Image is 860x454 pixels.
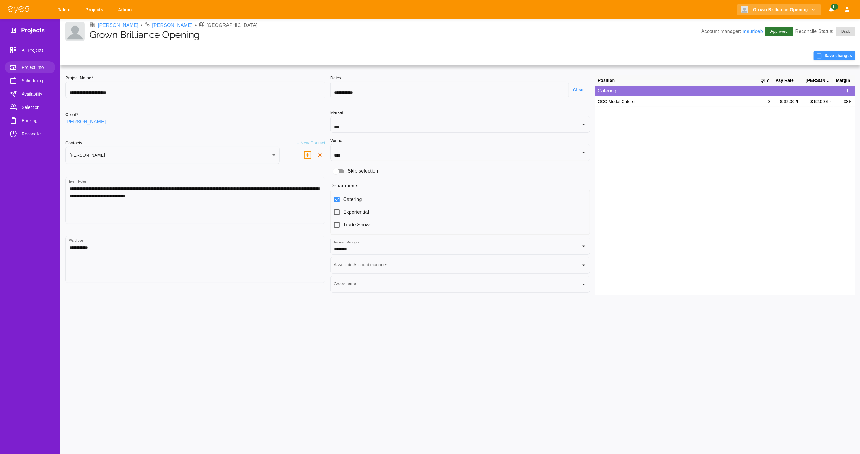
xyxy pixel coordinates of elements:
span: Draft [838,28,854,34]
span: Booking [22,117,50,124]
span: Approved [767,28,791,34]
h6: Departments [330,182,590,190]
a: Admin [114,4,138,15]
img: eye5 [7,5,30,14]
div: OCC Model Caterer [595,96,758,107]
div: Margin [834,75,855,86]
a: Reconcile [5,128,55,140]
a: Booking [5,115,55,127]
button: Notifications [826,4,837,15]
p: [GEOGRAPHIC_DATA] [207,22,258,29]
a: Projects [82,4,109,15]
h6: Market [330,109,590,116]
div: QTY [758,75,773,86]
div: 3 [758,96,773,107]
h6: Project Name* [65,75,325,82]
h6: Contacts [65,140,82,147]
span: Trade Show [343,221,370,229]
div: Position [595,75,758,86]
a: Project Info [5,61,55,73]
div: [PERSON_NAME] [803,75,834,86]
li: • [141,22,143,29]
div: outlined button group [843,86,852,96]
button: delete [301,148,314,162]
span: Catering [343,196,362,203]
h6: Dates [330,75,590,82]
div: Skip selection [330,166,590,177]
label: Wardrobe [69,238,83,243]
div: Pay Rate [773,75,803,86]
h6: Venue [330,138,342,144]
h6: Client* [65,112,78,118]
a: Scheduling [5,75,55,87]
a: [PERSON_NAME] [65,118,106,125]
button: Open [579,120,588,128]
a: [PERSON_NAME] [98,22,138,29]
button: Save changes [814,51,855,60]
a: Talent [54,4,77,15]
img: Client logo [65,22,85,41]
span: Project Info [22,64,50,71]
p: Account manager: [701,28,763,35]
a: All Projects [5,44,55,56]
span: All Projects [22,47,50,54]
span: Reconcile [22,130,50,138]
p: + New Contact [297,140,325,147]
button: Open [579,148,588,157]
span: Selection [22,104,50,111]
button: Add Position [843,86,852,96]
div: [PERSON_NAME] [65,147,280,164]
span: Availability [22,90,50,98]
button: Open [579,261,588,270]
a: mauriceb [743,29,763,34]
div: $ 32.00 /hr [773,96,803,107]
button: Grown Brilliance Opening [737,4,821,15]
button: Clear [569,84,590,96]
label: Event Notes [69,179,86,184]
span: 10 [831,4,838,10]
h3: Projects [21,27,45,36]
button: delete [314,150,325,161]
a: [PERSON_NAME] [152,22,193,29]
button: Open [579,242,588,251]
span: Scheduling [22,77,50,84]
p: Reconcile Status: [795,27,855,36]
h1: Grown Brilliance Opening [90,29,701,41]
p: Catering [598,87,843,95]
span: Experiential [343,209,369,216]
div: 38% [834,96,855,107]
img: Client logo [741,6,748,13]
a: Selection [5,101,55,113]
a: Availability [5,88,55,100]
li: • [195,22,197,29]
div: $ 52.00 /hr [803,96,834,107]
label: Account Manager [334,240,359,245]
button: Open [579,280,588,289]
